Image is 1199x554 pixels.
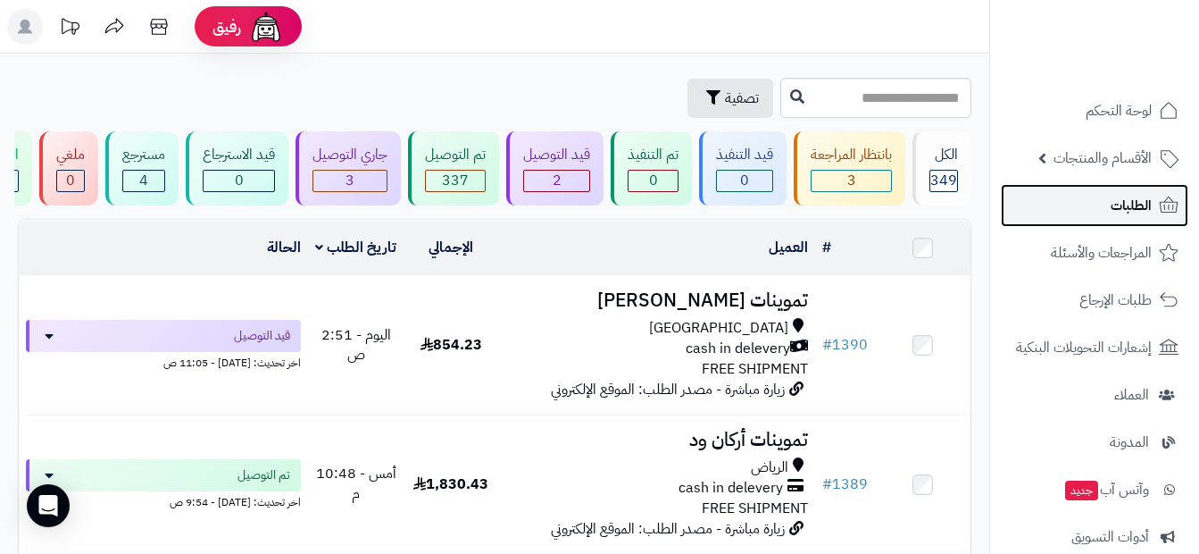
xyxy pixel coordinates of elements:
[769,237,808,258] a: العميل
[313,171,387,191] div: 3
[442,170,469,191] span: 337
[702,498,808,519] span: FREE SHIPMENT
[687,79,773,118] button: تصفية
[505,290,808,311] h3: تموينات [PERSON_NAME]
[312,145,387,165] div: جاري التوصيل
[1071,525,1149,550] span: أدوات التسويق
[523,145,590,165] div: قيد التوصيل
[649,170,658,191] span: 0
[122,145,165,165] div: مسترجع
[1053,146,1152,171] span: الأقسام والمنتجات
[237,466,290,484] span: تم التوصيل
[790,131,909,206] a: بانتظار المراجعة 3
[316,463,396,505] span: أمس - 10:48 م
[847,170,856,191] span: 3
[717,171,772,191] div: 0
[695,131,790,206] a: قيد التنفيذ 0
[47,9,92,49] a: تحديثات المنصة
[203,145,275,165] div: قيد الاسترجاع
[26,352,301,371] div: اخر تحديث: [DATE] - 11:05 ص
[503,131,607,206] a: قيد التوصيل 2
[702,358,808,380] span: FREE SHIPMENT
[629,171,678,191] div: 0
[1065,481,1098,500] span: جديد
[404,131,503,206] a: تم التوصيل 337
[822,237,831,258] a: #
[315,237,396,258] a: تاريخ الطلب
[212,16,241,38] span: رفيق
[628,145,679,165] div: تم التنفيذ
[429,237,473,258] a: الإجمالي
[420,334,482,356] span: 854.23
[1001,326,1188,369] a: إشعارات التحويلات البنكية
[1001,374,1188,416] a: العملاء
[1001,231,1188,274] a: المراجعات والأسئلة
[524,171,589,191] div: 2
[725,88,759,109] span: تصفية
[649,318,788,339] span: [GEOGRAPHIC_DATA]
[57,171,84,191] div: 0
[1110,430,1149,455] span: المدونة
[1063,477,1149,502] span: وآتس آب
[36,131,102,206] a: ملغي 0
[930,170,957,191] span: 349
[1086,98,1152,123] span: لوحة التحكم
[346,170,354,191] span: 3
[553,170,562,191] span: 2
[1016,335,1152,360] span: إشعارات التحويلات البنكية
[1114,382,1149,407] span: العملاء
[1051,240,1152,265] span: المراجعات والأسئلة
[426,171,485,191] div: 337
[1001,184,1188,227] a: الطلبات
[929,145,958,165] div: الكل
[102,131,182,206] a: مسترجع 4
[716,145,773,165] div: قيد التنفيذ
[607,131,695,206] a: تم التنفيذ 0
[139,170,148,191] span: 4
[740,170,749,191] span: 0
[248,9,284,45] img: ai-face.png
[812,171,891,191] div: 3
[321,324,391,366] span: اليوم - 2:51 ص
[822,474,868,495] a: #1389
[1001,89,1188,132] a: لوحة التحكم
[551,518,785,540] span: زيارة مباشرة - مصدر الطلب: الموقع الإلكتروني
[1001,468,1188,511] a: وآتس آبجديد
[679,478,783,499] span: cash in delevery
[1111,193,1152,218] span: الطلبات
[909,131,975,206] a: الكل349
[56,145,85,165] div: ملغي
[505,430,808,450] h3: تموينات أركان ود
[822,334,832,356] span: #
[235,170,244,191] span: 0
[1079,288,1152,313] span: طلبات الإرجاع
[686,339,790,359] span: cash in delevery
[204,171,274,191] div: 0
[267,237,301,258] a: الحالة
[425,145,486,165] div: تم التوصيل
[27,484,70,527] div: Open Intercom Messenger
[26,491,301,510] div: اخر تحديث: [DATE] - 9:54 ص
[1001,421,1188,464] a: المدونة
[66,170,75,191] span: 0
[292,131,404,206] a: جاري التوصيل 3
[551,379,785,400] span: زيارة مباشرة - مصدر الطلب: الموقع الإلكتروني
[413,474,488,495] span: 1,830.43
[822,334,868,356] a: #1390
[182,131,292,206] a: قيد الاسترجاع 0
[822,474,832,495] span: #
[234,327,290,345] span: قيد التوصيل
[123,171,164,191] div: 4
[751,457,788,478] span: الرياض
[811,145,892,165] div: بانتظار المراجعة
[1001,279,1188,322] a: طلبات الإرجاع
